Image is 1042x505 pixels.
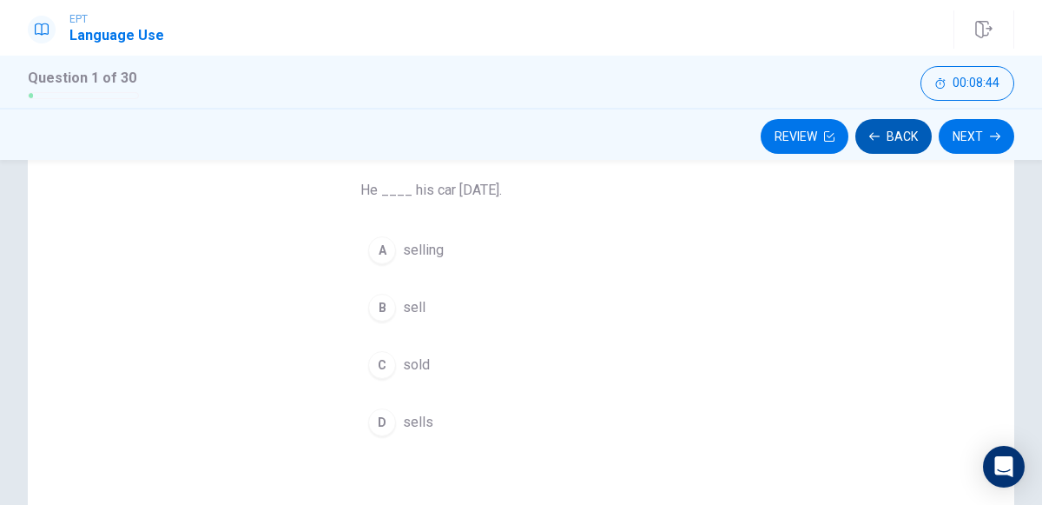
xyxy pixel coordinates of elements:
[360,343,682,387] button: Csold
[69,25,164,46] h1: Language Use
[69,13,164,25] span: EPT
[360,180,682,201] span: He ____ his car [DATE].
[939,119,1014,154] button: Next
[368,351,396,379] div: C
[403,355,430,375] span: sold
[953,76,999,90] span: 00:08:44
[761,119,848,154] button: Review
[360,229,682,272] button: Aselling
[403,412,433,433] span: sells
[983,446,1025,488] div: Open Intercom Messenger
[360,286,682,329] button: Bsell
[403,240,444,261] span: selling
[368,294,396,322] div: B
[28,68,139,89] h1: Question 1 of 30
[920,66,1014,101] button: 00:08:44
[360,401,682,444] button: Dsells
[368,409,396,436] div: D
[855,119,932,154] button: Back
[368,236,396,264] div: A
[403,297,425,318] span: sell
